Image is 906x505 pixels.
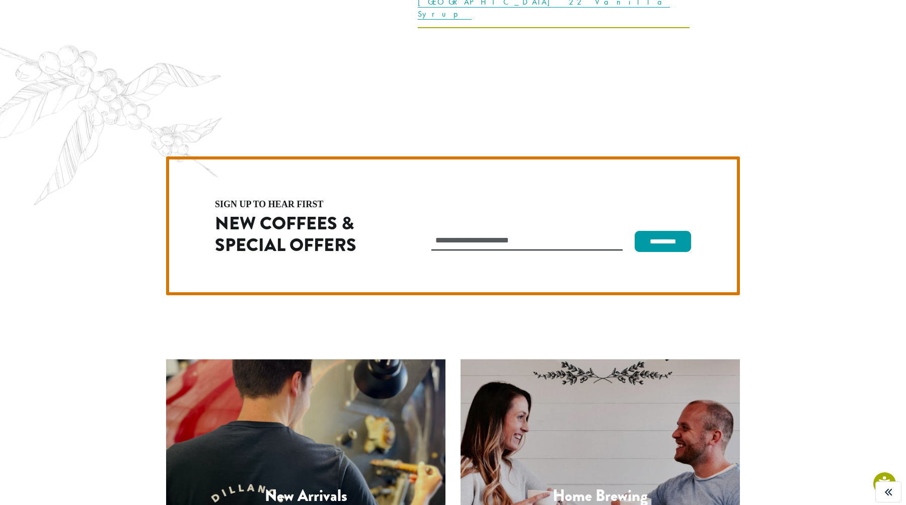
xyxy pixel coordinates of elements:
h2: New Coffees & Special Offers [215,213,388,256]
h4: sign up to hear first [215,200,388,209]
